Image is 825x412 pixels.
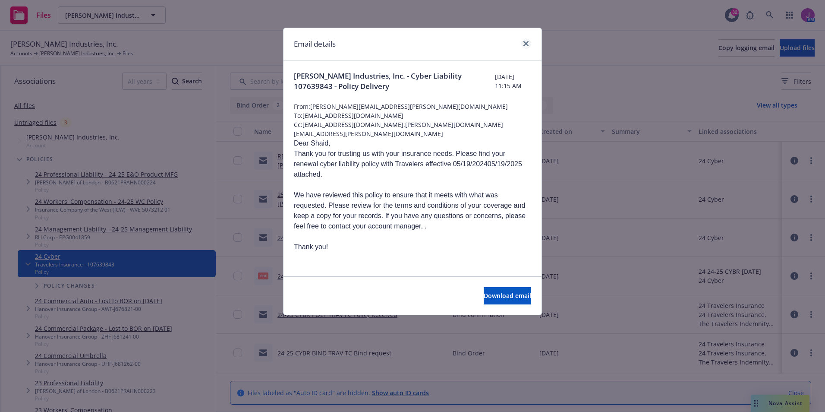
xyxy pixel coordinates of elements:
h1: Email details [294,38,336,50]
span: Thank you! [294,243,328,250]
span: Thank you for trusting us with your insurance needs. Please find your renewal cyber liability pol... [294,150,522,178]
span: We have reviewed this policy to ensure that it meets with what was requested. Please review for t... [294,191,526,230]
span: Dear Shaid, [294,139,331,147]
a: close [521,38,531,49]
span: From: [PERSON_NAME][EMAIL_ADDRESS][PERSON_NAME][DOMAIN_NAME] [294,102,531,111]
span: To: [EMAIL_ADDRESS][DOMAIN_NAME] [294,111,531,120]
span: Download email [484,292,531,300]
span: [PERSON_NAME] Industries, Inc. - Cyber Liability 107639843 - Policy Delivery [294,71,495,92]
span: Cc: [EMAIL_ADDRESS][DOMAIN_NAME],[PERSON_NAME][DOMAIN_NAME][EMAIL_ADDRESS][PERSON_NAME][DOMAIN_NAME] [294,120,531,138]
span: [DATE] 11:15 AM [495,72,531,90]
button: Download email [484,287,531,304]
